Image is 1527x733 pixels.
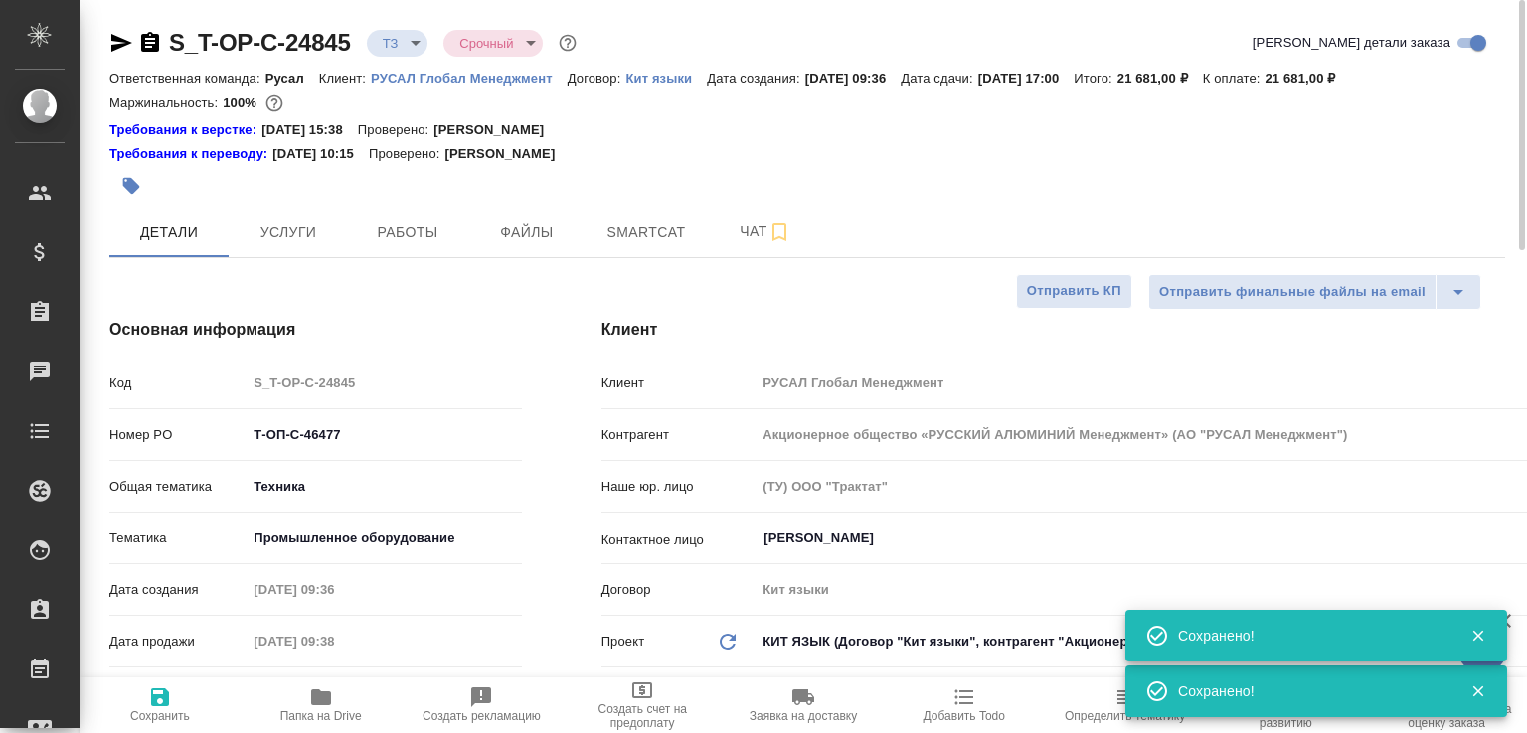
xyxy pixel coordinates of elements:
div: Нажми, чтобы открыть папку с инструкцией [109,144,272,164]
button: Отправить финальные файлы на email [1148,274,1437,310]
h4: Основная информация [109,318,522,342]
button: Создать рекламацию [402,677,563,733]
button: Закрыть [1457,682,1498,700]
p: Итого: [1074,72,1116,86]
h4: Клиент [601,318,1505,342]
a: РУСАЛ Глобал Менеджмент [371,70,568,86]
button: Доп статусы указывают на важность/срочность заказа [555,30,581,56]
button: Заявка на доставку [723,677,884,733]
p: [PERSON_NAME] [444,144,570,164]
span: Файлы [479,220,575,245]
p: Номер PO [109,425,247,445]
a: Требования к переводу: [109,144,272,164]
p: [DATE] 17:00 [978,72,1075,86]
span: Smartcat [598,220,694,245]
button: Добавить Todo [884,677,1045,733]
p: Дата продажи [109,632,247,652]
a: Требования к верстке: [109,120,261,140]
button: 0.00 RUB; [261,90,287,116]
p: [DATE] 15:38 [261,120,358,140]
span: [PERSON_NAME] детали заказа [1253,33,1450,53]
p: Дата сдачи: [901,72,977,86]
span: Заявка на доставку [750,709,857,723]
button: Скопировать ссылку [138,31,162,55]
p: 21 681,00 ₽ [1265,72,1350,86]
p: Маржинальность: [109,95,223,110]
svg: Подписаться [767,220,791,244]
div: split button [1148,274,1481,310]
button: Добавить тэг [109,164,153,208]
span: Чат [718,220,813,244]
p: [PERSON_NAME] [433,120,559,140]
span: Создать рекламацию [423,709,541,723]
p: Проверено: [358,120,434,140]
p: Русал [265,72,319,86]
a: S_T-OP-C-24845 [169,29,351,56]
input: Пустое поле [247,627,421,656]
button: Скопировать ссылку для ЯМессенджера [109,31,133,55]
p: Проверено: [369,144,445,164]
button: Определить тематику [1045,677,1206,733]
p: К оплате: [1203,72,1266,86]
p: [DATE] 10:15 [272,144,369,164]
button: Папка на Drive [241,677,402,733]
p: Дата создания [109,580,247,600]
p: Наше юр. лицо [601,477,757,497]
span: Сохранить [130,709,190,723]
p: Контрагент [601,425,757,445]
button: Сохранить [80,677,241,733]
p: РУСАЛ Глобал Менеджмент [371,72,568,86]
p: Ответственная команда: [109,72,265,86]
div: Сохранено! [1178,681,1441,701]
button: Срочный [453,35,519,52]
input: Пустое поле [247,368,521,397]
button: Закрыть [1457,627,1498,645]
div: Промышленное оборудование [247,521,521,555]
p: 100% [223,95,261,110]
div: Техника [247,470,521,504]
p: [DATE] 09:36 [805,72,902,86]
p: Договор: [568,72,626,86]
input: Пустое поле [247,575,421,604]
button: Отправить КП [1016,274,1132,309]
button: Создать счет на предоплату [562,677,723,733]
p: Контактное лицо [601,530,757,550]
div: ТЗ [367,30,428,57]
div: ТЗ [443,30,543,57]
p: 21 681,00 ₽ [1117,72,1203,86]
p: Договор [601,580,757,600]
span: Папка на Drive [280,709,362,723]
span: Услуги [241,220,336,245]
p: Тематика [109,528,247,548]
p: Проект [601,632,645,652]
button: ТЗ [377,35,405,52]
input: ✎ Введи что-нибудь [247,420,521,449]
div: Сохранено! [1178,626,1441,646]
span: Создать счет на предоплату [574,702,711,730]
span: Работы [360,220,455,245]
p: Общая тематика [109,477,247,497]
a: Кит языки [625,70,707,86]
span: Детали [121,220,217,245]
p: Клиент [601,373,757,393]
span: Отправить финальные файлы на email [1159,281,1426,304]
p: Кит языки [625,72,707,86]
p: Код [109,373,247,393]
span: Отправить КП [1027,280,1121,303]
p: Клиент: [319,72,371,86]
p: Дата создания: [707,72,804,86]
span: Определить тематику [1065,709,1185,723]
div: Нажми, чтобы открыть папку с инструкцией [109,120,261,140]
span: Добавить Todo [924,709,1005,723]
